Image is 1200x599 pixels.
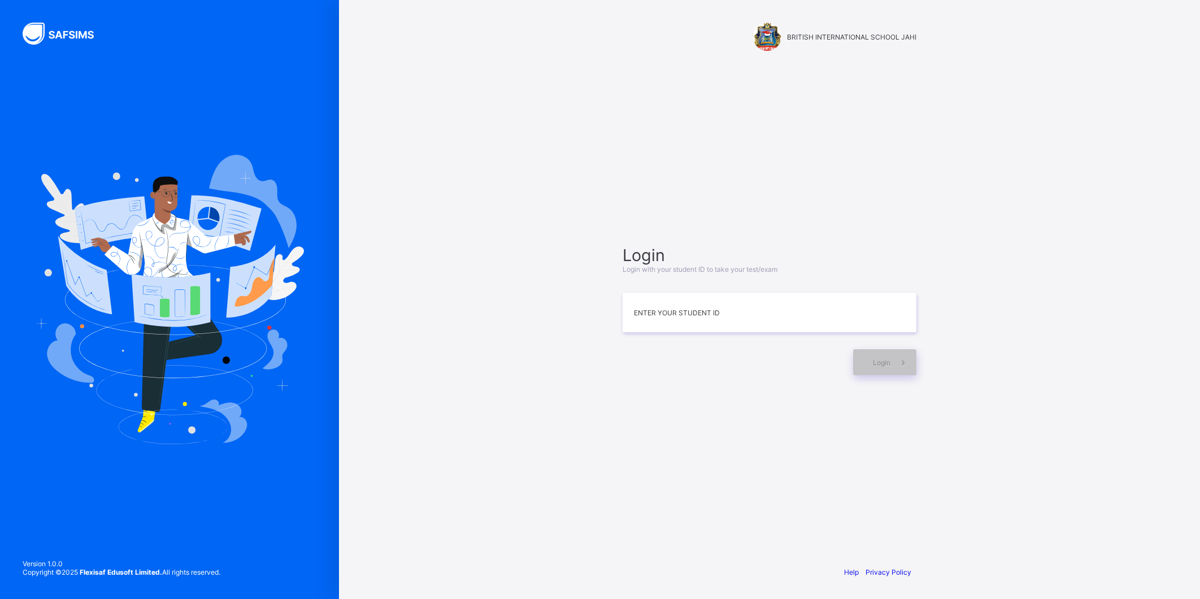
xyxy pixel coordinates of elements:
[80,568,162,576] strong: Flexisaf Edusoft Limited.
[23,559,220,568] span: Version 1.0.0
[787,33,916,41] span: BRITISH INTERNATIONAL SCHOOL JAHI
[873,358,890,367] span: Login
[844,568,859,576] a: Help
[623,245,916,265] span: Login
[866,568,911,576] a: Privacy Policy
[623,265,777,274] span: Login with your student ID to take your test/exam
[35,155,304,444] img: Hero Image
[23,23,107,45] img: SAFSIMS Logo
[23,568,220,576] span: Copyright © 2025 All rights reserved.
